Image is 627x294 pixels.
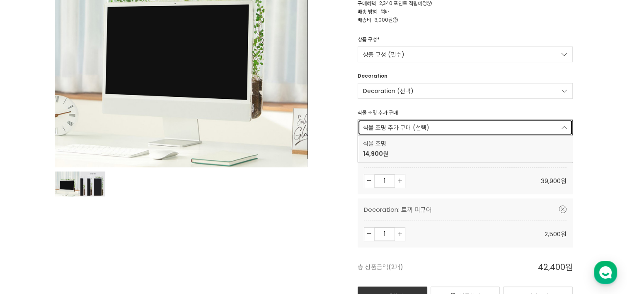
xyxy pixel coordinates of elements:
[358,47,573,62] a: 상품 구성 (필수)
[55,225,107,246] a: 대화
[26,238,31,244] span: 홈
[363,139,567,148] span: 식물 조명
[107,225,159,246] a: 설정
[358,254,479,280] span: 총 상품금액(2개)
[364,205,432,214] span: Decoration: 토끼 피규어
[545,230,566,238] span: 2,500원
[358,36,380,47] div: 상품 구성
[479,254,573,280] span: 42,400원
[76,238,86,245] span: 대화
[363,149,388,158] strong: 14,900원
[358,72,387,83] div: Decoration
[358,120,573,135] a: 식물 조명 추가 구매 (선택)
[358,109,398,120] div: 식물 조명 추가 구매
[358,8,377,15] span: 배송 방법
[541,176,566,185] span: 39,900원
[128,238,138,244] span: 설정
[358,135,572,162] a: 식물 조명14,900원
[2,225,55,246] a: 홈
[375,16,398,23] span: 3,000원
[358,83,573,99] a: Decoration (선택)
[358,16,371,23] span: 배송비
[380,8,390,15] span: 택배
